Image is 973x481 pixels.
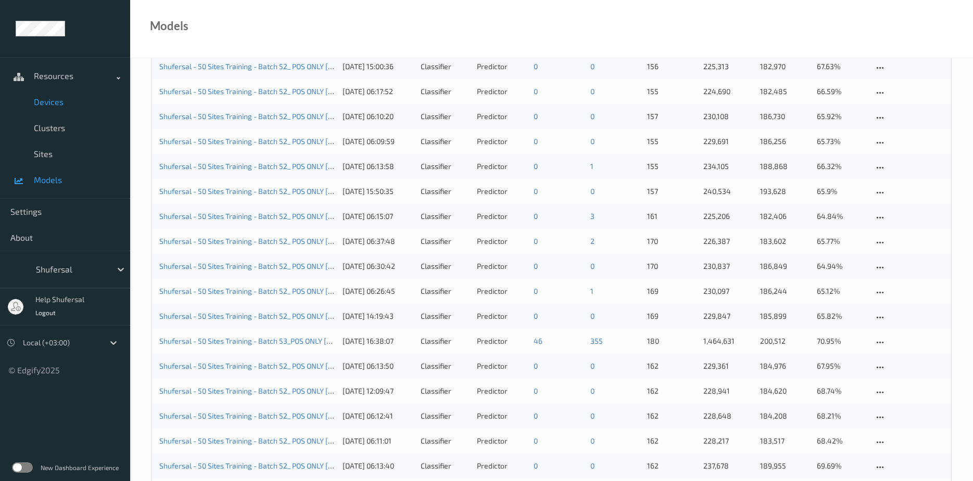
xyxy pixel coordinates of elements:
p: 155 [647,161,697,172]
p: 225,313 [703,61,753,72]
p: 230,097 [703,286,753,296]
p: 156 [647,61,697,72]
a: 0 [534,436,538,445]
p: 157 [647,186,697,197]
div: [DATE] 06:17:52 [343,86,413,97]
div: [DATE] 06:12:41 [343,411,413,421]
p: 162 [647,436,697,446]
a: 2 [590,237,595,245]
a: 0 [534,311,538,320]
a: 0 [590,262,595,270]
a: 0 [534,461,538,470]
div: Classifier [421,386,470,396]
a: 0 [534,112,538,121]
p: 237,678 [703,461,753,471]
a: 1 [590,162,593,171]
a: 3 [590,212,595,220]
a: Shufersal - 50 Sites Training - Batch 52_ POS ONLY [DATE] 02:00 [DATE] 02:00 Auto Save [159,287,446,295]
p: 200,512 [760,336,810,346]
div: Classifier [421,411,470,421]
p: 162 [647,386,697,396]
p: 189,955 [760,461,810,471]
div: Classifier [421,236,470,246]
div: [DATE] 12:09:47 [343,386,413,396]
a: Shufersal - 50 Sites Training - Batch 52_ POS ONLY [DATE] 02:00 [DATE] 02:00 Auto Save [159,212,446,220]
div: Predictor [477,236,526,246]
div: [DATE] 15:50:35 [343,186,413,197]
a: 0 [534,212,538,220]
a: 0 [590,461,595,470]
a: 0 [534,187,538,196]
div: Classifier [421,186,470,197]
p: 1,464,631 [703,336,753,346]
div: Predictor [477,86,526,97]
p: 184,620 [760,386,810,396]
a: 1 [590,287,593,295]
div: Predictor [477,186,526,197]
p: 68.21% [817,411,866,421]
p: 161 [647,211,697,222]
a: Shufersal - 50 Sites Training - Batch 52_ POS ONLY [DATE] 02:00 [DATE] 02:00 Auto Save [159,262,446,270]
p: 182,406 [760,211,810,222]
a: 46 [534,336,542,345]
p: 162 [647,461,697,471]
a: Shufersal - 50 Sites Training - Batch 52_ POS ONLY [DATE] 09:53 [DATE] 09:53 Auto Save [159,311,446,320]
a: Shufersal - 50 Sites Training - Batch 52_ POS ONLY [DATE] 07:58 [DATE] 07:58 Auto Save [159,386,446,395]
a: 0 [590,112,595,121]
a: Shufersal - 50 Sites Training - Batch 52_ POS ONLY [DATE] 02:00 [DATE] 02:00 Auto Save [159,411,446,420]
div: Classifier [421,161,470,172]
div: Classifier [421,361,470,371]
div: Classifier [421,61,470,72]
p: 162 [647,361,697,371]
p: 229,361 [703,361,753,371]
p: 169 [647,311,697,321]
a: Shufersal - 50 Sites Training - Batch 52_ POS ONLY [DATE] 02:00 [DATE] 02:00 Auto Save [159,137,446,146]
p: 183,602 [760,236,810,246]
p: 230,837 [703,261,753,271]
p: 228,217 [703,436,753,446]
p: 186,730 [760,111,810,122]
a: 0 [590,187,595,196]
div: Predictor [477,411,526,421]
div: Classifier [421,261,470,271]
p: 65.12% [817,286,866,296]
p: 182,485 [760,86,810,97]
p: 226,387 [703,236,753,246]
div: [DATE] 06:13:50 [343,361,413,371]
a: 0 [534,411,538,420]
div: [DATE] 06:37:48 [343,236,413,246]
div: [DATE] 14:19:43 [343,311,413,321]
a: 0 [534,137,538,146]
div: Predictor [477,136,526,147]
div: Predictor [477,161,526,172]
p: 186,256 [760,136,810,147]
a: 0 [590,87,595,96]
div: [DATE] 06:11:01 [343,436,413,446]
p: 185,899 [760,311,810,321]
p: 225,206 [703,211,753,222]
a: Shufersal - 50 Sites Training - Batch 53_POS ONLY [DATE] 11:41 [DATE] 11:41 Auto Save [159,336,439,345]
div: Models [150,21,188,31]
p: 70.95% [817,336,866,346]
div: Classifier [421,436,470,446]
p: 67.63% [817,61,866,72]
p: 186,849 [760,261,810,271]
a: 0 [590,411,595,420]
div: Predictor [477,386,526,396]
a: Shufersal - 50 Sites Training - Batch 52_ POS ONLY [DATE] 10:52 [DATE] 10:52 Auto Save [159,62,444,71]
div: Classifier [421,211,470,222]
a: 0 [534,287,538,295]
p: 182,970 [760,61,810,72]
a: 0 [534,386,538,395]
div: [DATE] 06:26:45 [343,286,413,296]
div: Predictor [477,436,526,446]
div: [DATE] 06:30:42 [343,261,413,271]
div: [DATE] 06:13:40 [343,461,413,471]
p: 65.73% [817,136,866,147]
a: 0 [590,62,595,71]
a: Shufersal - 50 Sites Training - Batch 52_ POS ONLY [DATE] 11:30 [DATE] 11:30 Auto Save [159,187,442,196]
a: 0 [534,361,538,370]
div: Classifier [421,136,470,147]
a: 0 [590,311,595,320]
p: 169 [647,286,697,296]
